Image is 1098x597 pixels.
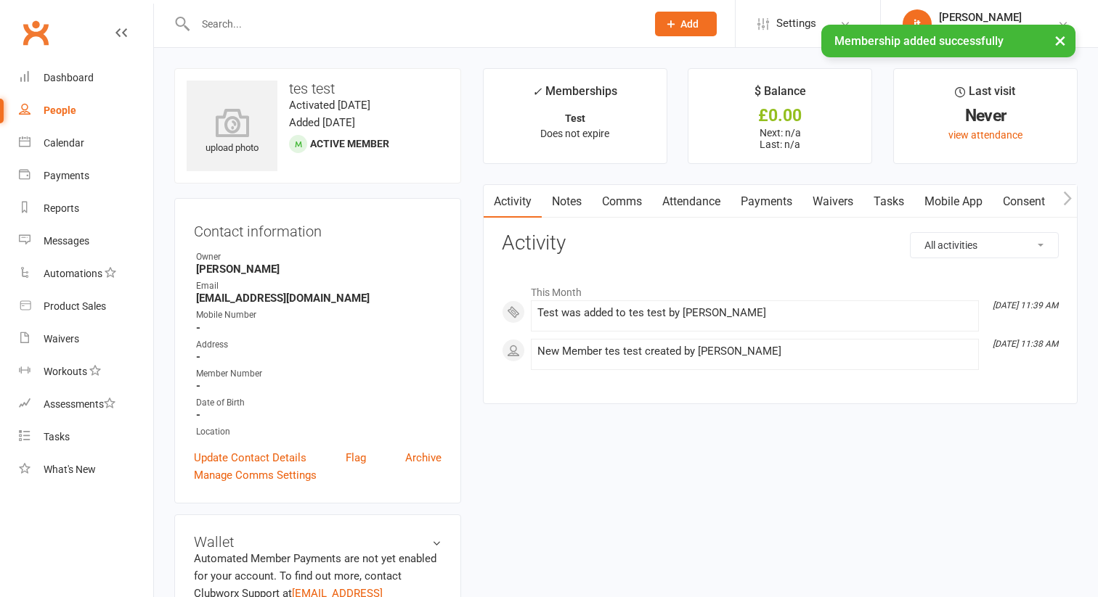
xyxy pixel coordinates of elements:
div: Test was added to tes test by [PERSON_NAME] [537,307,972,319]
a: Comms [592,185,652,218]
h3: Activity [502,232,1059,255]
a: Messages [19,225,153,258]
a: Consent [993,185,1055,218]
span: Settings [776,7,816,40]
div: Workouts [44,366,87,377]
span: Add [680,18,699,30]
button: × [1047,25,1073,56]
div: Tasks [44,431,70,442]
div: upload photo [187,108,277,156]
h3: tes test [187,81,449,96]
div: Product Sales [44,300,106,312]
input: Search... [191,14,636,34]
div: Assessments [44,398,115,410]
time: Added [DATE] [289,116,355,129]
a: Tasks [19,421,153,453]
strong: [PERSON_NAME] [196,263,442,276]
a: Reports [19,192,153,225]
div: Membership added successfully [821,25,1075,57]
a: Update Contact Details [194,449,306,466]
strong: - [196,408,442,421]
i: ✓ [532,85,542,99]
i: [DATE] 11:39 AM [993,300,1058,310]
div: Memberships [532,82,617,109]
span: Does not expire [540,128,609,139]
a: Tasks [863,185,914,218]
a: Waivers [802,185,863,218]
a: view attendance [948,129,1022,141]
div: New Member tes test created by [PERSON_NAME] [537,345,972,358]
strong: - [196,379,442,392]
div: Reports [44,202,79,214]
a: Automations [19,258,153,290]
a: Archive [405,449,442,466]
i: [DATE] 11:38 AM [993,339,1058,349]
h3: Contact information [194,218,442,239]
strong: - [196,350,442,363]
div: Dashboard [44,72,94,83]
div: Messages [44,235,89,247]
a: Workouts [19,355,153,388]
button: Add [655,12,717,36]
a: People [19,94,153,127]
div: Email [196,279,442,293]
a: Dashboard [19,62,153,94]
div: Owner [196,250,442,264]
a: Assessments [19,388,153,421]
a: Manage Comms Settings [194,466,317,484]
div: Payments [44,170,89,181]
div: $ Balance [755,82,806,108]
time: Activated [DATE] [289,99,370,112]
a: Activity [484,185,542,218]
div: Location [196,425,442,439]
div: Automations [44,268,102,279]
div: Mobile Number [196,308,442,322]
div: People [44,104,76,116]
div: Never [907,108,1064,123]
strong: [EMAIL_ADDRESS][DOMAIN_NAME] [196,292,442,305]
div: Member Number [196,367,442,381]
a: Notes [542,185,592,218]
strong: - [196,321,442,334]
a: Waivers [19,323,153,355]
span: Active member [310,138,389,149]
div: Last visit [955,82,1015,108]
div: £0.00 [701,108,858,123]
a: Payments [731,185,802,218]
div: [PERSON_NAME] Mobile [939,24,1049,37]
li: This Month [502,277,1059,300]
div: Address [196,338,442,352]
a: Calendar [19,127,153,160]
div: jt [903,9,932,38]
a: Flag [346,449,366,466]
a: Clubworx [17,15,54,51]
h3: Wallet [194,534,442,550]
strong: Test [565,112,585,124]
div: What's New [44,464,96,475]
a: Mobile App [914,185,993,218]
div: Date of Birth [196,396,442,410]
p: Next: n/a Last: n/a [701,127,858,150]
a: What's New [19,453,153,486]
a: Attendance [652,185,731,218]
div: Calendar [44,137,84,149]
div: [PERSON_NAME] [939,11,1049,24]
a: Product Sales [19,290,153,323]
div: Waivers [44,333,79,345]
a: Payments [19,160,153,192]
